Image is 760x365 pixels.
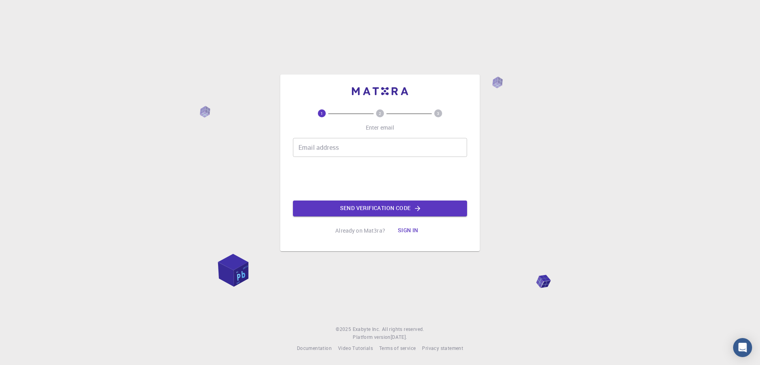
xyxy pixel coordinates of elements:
[382,325,424,333] span: All rights reserved.
[733,338,752,357] div: Open Intercom Messenger
[320,163,440,194] iframe: reCAPTCHA
[379,111,381,116] text: 2
[353,333,390,341] span: Platform version
[297,345,332,351] span: Documentation
[336,325,352,333] span: © 2025
[437,111,439,116] text: 3
[422,345,463,351] span: Privacy statement
[391,334,407,340] span: [DATE] .
[338,344,373,352] a: Video Tutorials
[379,345,416,351] span: Terms of service
[353,325,380,333] a: Exabyte Inc.
[297,344,332,352] a: Documentation
[366,124,395,132] p: Enter email
[353,326,380,332] span: Exabyte Inc.
[391,333,407,341] a: [DATE].
[293,201,467,216] button: Send verification code
[379,344,416,352] a: Terms of service
[338,345,373,351] span: Video Tutorials
[335,227,385,235] p: Already on Mat3ra?
[391,223,425,239] button: Sign in
[422,344,463,352] a: Privacy statement
[321,111,323,116] text: 1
